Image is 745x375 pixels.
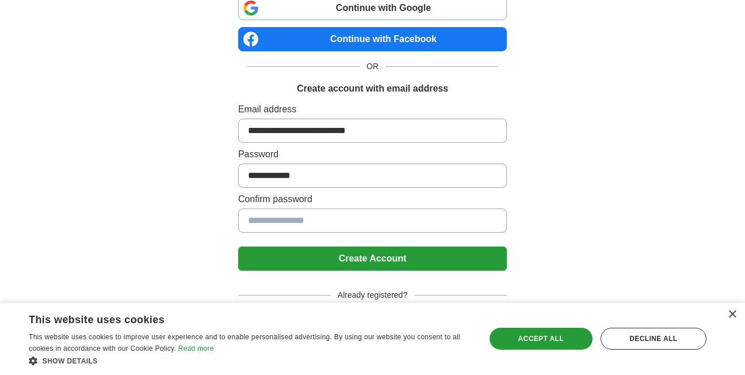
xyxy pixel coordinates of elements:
span: OR [360,60,385,73]
a: Read more, opens a new window [178,344,214,353]
label: Email address [238,103,507,116]
span: This website uses cookies to improve user experience and to enable personalised advertising. By u... [29,333,460,353]
a: Continue with Facebook [238,27,507,51]
div: Decline all [601,328,706,350]
div: Close [728,310,736,319]
h1: Create account with email address [297,82,448,96]
span: Show details [43,357,98,365]
label: Confirm password [238,192,507,206]
button: Create Account [238,247,507,271]
span: Already registered? [331,289,414,301]
div: This website uses cookies [29,309,443,327]
label: Password [238,147,507,161]
div: Show details [29,355,472,366]
div: Accept all [490,328,593,350]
